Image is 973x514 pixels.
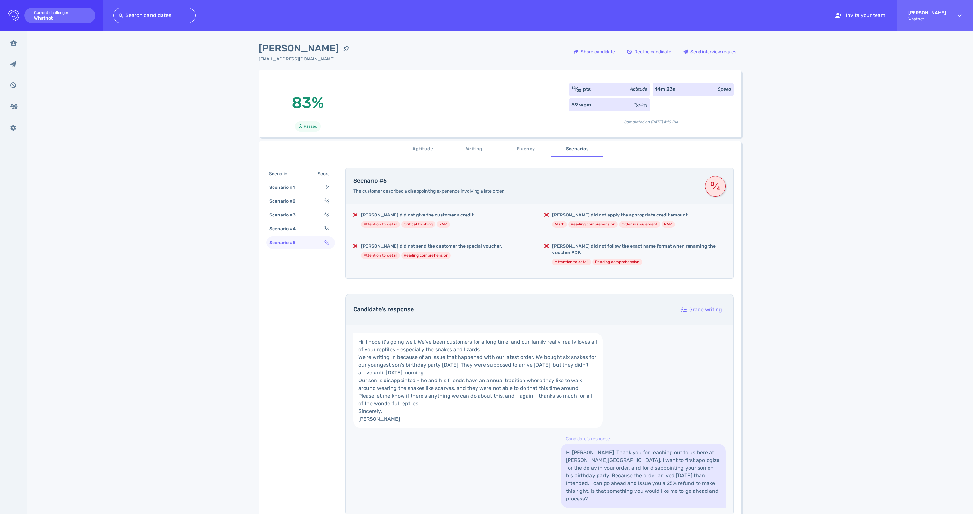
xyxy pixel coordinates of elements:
span: Aptitude [401,145,445,153]
sup: 3 [324,225,327,230]
sup: 6 [324,212,327,216]
strong: [PERSON_NAME] [908,10,946,15]
span: Whatnot [908,17,946,21]
h5: [PERSON_NAME] did not give the customer a credit. [361,212,475,218]
li: RMA [437,221,450,228]
li: Order management [619,221,660,228]
h4: Candidate's response [353,306,670,313]
div: Typing [634,101,647,108]
div: Decline candidate [624,44,674,59]
sub: 4 [327,242,329,246]
sub: 1 [328,187,329,191]
span: Passed [304,123,317,130]
button: Decline candidate [624,44,675,60]
div: Scenario #1 [268,183,303,192]
sup: 0 [710,183,715,185]
div: Speed [718,86,731,93]
div: Scenario #2 [268,197,304,206]
li: Reading comprehension [592,259,642,265]
div: 59 wpm [571,101,591,109]
span: Fluency [504,145,548,153]
li: Reading comprehension [401,252,451,259]
a: Hi, I hope it's going well. We've been customers for a long time, and our family really, really l... [353,333,603,428]
span: 83% [292,94,324,112]
span: ⁄ [324,198,329,204]
sup: 0 [324,239,327,243]
span: Scenarios [555,145,599,153]
button: Send interview request [680,44,741,60]
li: Attention to detail [361,221,400,228]
span: ⁄ [324,226,329,232]
div: Share candidate [570,44,618,59]
div: Scenario #3 [268,210,304,220]
sup: 1 [326,184,327,188]
div: 14m 23s [655,86,676,93]
li: Attention to detail [552,259,591,265]
span: The customer described a disappointing experience involving a late order. [353,188,505,194]
div: Grade writing [678,302,725,317]
sub: 3 [327,228,329,232]
h4: Scenario #5 [353,178,697,185]
li: Math [552,221,567,228]
span: Writing [452,145,496,153]
h5: [PERSON_NAME] did not send the customer the special voucher. [361,243,502,250]
button: Grade writing [678,302,726,317]
h5: [PERSON_NAME] did not follow the exact name format when renaming the voucher PDF. [552,243,726,256]
sub: 4 [327,200,329,205]
span: ⁄ [710,180,721,192]
div: Score [316,169,334,179]
sup: 12 [571,86,576,90]
div: Scenario #4 [268,224,304,234]
li: RMA [662,221,675,228]
li: Reading comprehension [568,221,618,228]
sub: 4 [716,188,721,189]
sub: 8 [327,214,329,218]
div: Aptitude [630,86,647,93]
span: [PERSON_NAME] [259,41,339,56]
button: Share candidate [570,44,618,60]
div: Click to copy the email address [259,56,353,62]
a: Hi [PERSON_NAME]. Thank you for reaching out to us here at [PERSON_NAME][GEOGRAPHIC_DATA]. I want... [561,444,726,508]
li: Attention to detail [361,252,400,259]
sub: 20 [577,88,581,93]
li: Critical thinking [401,221,435,228]
div: Scenario [268,169,295,179]
span: ⁄ [324,240,329,245]
h5: [PERSON_NAME] did not apply the appropriate credit amount. [552,212,689,218]
div: Send interview request [680,44,741,59]
span: ⁄ [326,185,329,190]
div: Scenario #5 [268,238,304,247]
div: ⁄ pts [571,86,591,93]
span: ⁄ [324,212,329,218]
sup: 2 [324,198,327,202]
div: Completed on [DATE] 4:10 PM [569,114,734,125]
